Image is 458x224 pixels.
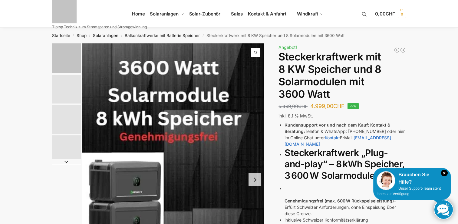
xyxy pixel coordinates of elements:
[93,33,118,38] a: Solaranlagen
[248,11,286,17] span: Kontakt & Anfahrt
[348,103,358,109] span: -9%
[278,113,313,118] span: inkl. 8,1 % MwSt.
[51,43,81,74] li: 1 / 4
[245,0,294,28] a: Kontakt & Anfahrt
[294,0,326,28] a: Windkraft
[285,217,406,223] p: inklusive Schweizer Konformitätserklärung
[249,173,261,186] button: Next slide
[285,135,391,147] a: [EMAIL_ADDRESS][DOMAIN_NAME]
[51,74,81,104] li: 2 / 4
[386,11,395,17] span: CHF
[310,103,344,109] bdi: 4.999,00
[189,11,221,17] span: Solar-Zubehör
[87,33,93,38] span: /
[231,11,243,17] span: Sales
[52,25,147,29] p: Tiptop Technik zum Stromsparen und Stromgewinnung
[200,33,206,38] span: /
[52,105,81,134] img: 6 Module bificiaL
[147,0,186,28] a: Solaranlagen
[377,186,441,196] span: Unser Support-Team steht Ihnen zur Verfügung
[51,104,81,134] li: 3 / 4
[285,122,406,147] li: Telefon & WhatsApp: [PHONE_NUMBER] oder hier im Online Chat unter E-Mail:
[186,0,228,28] a: Solar-Zubehör
[441,170,448,176] i: Schließen
[77,33,87,38] a: Shop
[52,135,81,164] img: NEP_800
[52,75,81,104] img: Balkonkraftwerk mit 3600 Watt
[377,171,448,186] div: Brauchen Sie Hilfe?
[51,134,81,165] li: 4 / 4
[285,147,406,182] h2: Steckerkraftwerk „Plug-and-play“ – 8 kWh Speicher, 3 600 W Solarmodule.
[278,51,406,100] h1: Steckerkraftwerk mit 8 KW Speicher und 8 Solarmodulen mit 3600 Watt
[52,159,81,165] button: Next slide
[118,33,125,38] span: /
[297,11,318,17] span: Windkraft
[333,103,344,109] span: CHF
[285,198,394,203] strong: Genehmigungsfrei (max. 600 W Rückspeiseleistung)
[150,11,179,17] span: Solaranlagen
[398,10,406,18] span: 0
[377,171,395,190] img: Customer service
[41,28,417,43] nav: Breadcrumb
[278,104,308,109] bdi: 5.499,00
[125,33,200,38] a: Balkonkraftwerke mit Batterie Speicher
[278,45,297,50] span: Angebot!
[285,122,369,127] strong: Kundensupport vor und nach dem Kauf:
[70,33,77,38] span: /
[375,5,406,23] a: 0,00CHF 0
[285,198,406,217] p: – Erfüllt Schweizer Anforderungen, ohne Einspeisung über diese Grenze.
[52,33,70,38] a: Startseite
[298,104,308,109] span: CHF
[285,122,390,134] strong: Kontakt & Beratung:
[394,47,400,53] a: Flexible Solarpanel (1×120 W) & SolarLaderegler
[52,43,81,73] img: 8kw-3600-watt-Collage.jpg
[375,11,395,17] span: 0,00
[325,135,340,140] a: Kontakt
[400,47,406,53] a: 900/600 mit 2,2 kWh Marstek Speicher
[228,0,245,28] a: Sales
